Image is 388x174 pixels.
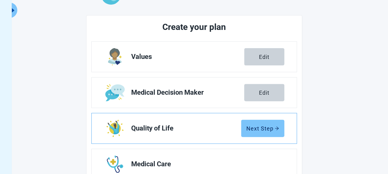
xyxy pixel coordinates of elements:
span: Quality of Life [131,125,241,132]
button: Expand menu [10,2,17,18]
span: Values [131,53,244,60]
h2: Create your plan [115,20,274,34]
div: Edit [259,89,269,96]
span: Medical Decision Maker [131,89,244,96]
div: Next Step [246,125,279,131]
a: Edit Medical Decision Maker section [92,77,297,108]
span: Medical Care [131,160,279,168]
button: Edit [244,48,284,65]
a: Edit Values section [92,42,297,72]
span: caret-right [10,7,16,13]
a: Edit Quality of Life section [92,113,297,143]
span: arrow-right [275,126,279,130]
button: Next Steparrow-right [241,120,284,137]
div: Edit [259,54,269,60]
button: Edit [244,84,284,101]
